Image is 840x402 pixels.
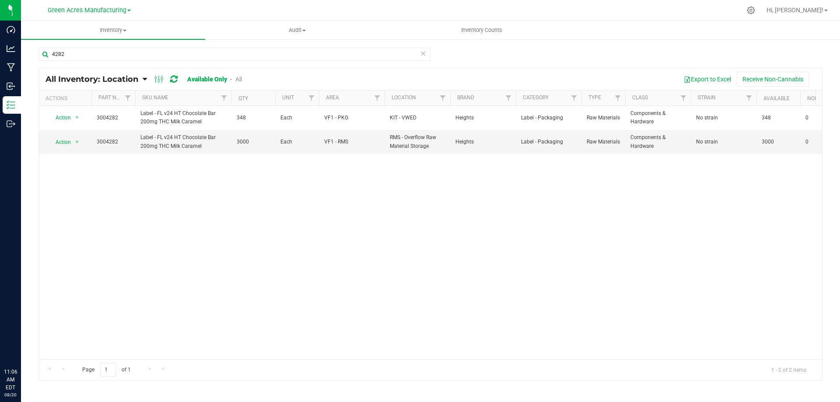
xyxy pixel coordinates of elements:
span: Label - FL v24 HT Chocolate Bar 200mg THC Milk Caramel [140,109,226,126]
a: Unit [282,94,294,101]
inline-svg: Manufacturing [7,63,15,72]
span: 0 [805,114,839,122]
a: Filter [567,91,581,105]
input: Search Item Name, Retail Display Name, SKU, Part Number... [38,48,430,61]
span: Each [280,138,314,146]
a: Qty [238,95,248,101]
a: Available [763,95,790,101]
span: Label - FL v24 HT Chocolate Bar 200mg THC Milk Caramel [140,133,226,150]
span: 348 [762,114,795,122]
a: Filter [436,91,450,105]
a: Filter [611,91,625,105]
inline-svg: Dashboard [7,25,15,34]
a: Inventory Counts [389,21,574,39]
inline-svg: Analytics [7,44,15,53]
a: Inventory [21,21,205,39]
a: Location [392,94,416,101]
span: Label - Packaging [521,138,576,146]
input: 1 [100,363,116,377]
span: Page of 1 [75,363,138,377]
a: Filter [304,91,319,105]
span: RMS - Overflow Raw Material Storage [390,133,445,150]
iframe: Resource center [9,332,35,358]
a: Available Only [187,76,227,83]
span: No strain [696,114,751,122]
a: Filter [676,91,691,105]
button: Export to Excel [678,72,737,87]
a: Filter [121,91,135,105]
span: Label - Packaging [521,114,576,122]
p: 11:06 AM EDT [4,368,17,392]
inline-svg: Inventory [7,101,15,109]
span: Action [48,136,71,148]
inline-svg: Outbound [7,119,15,128]
a: Filter [742,91,756,105]
a: Type [588,94,601,101]
a: Filter [501,91,516,105]
span: KIT - VWED [390,114,445,122]
a: Strain [698,94,716,101]
span: 3000 [237,138,270,146]
inline-svg: Inbound [7,82,15,91]
a: Class [632,94,648,101]
a: Part Number [98,94,133,101]
span: 1 - 2 of 2 items [764,363,813,376]
span: Components & Hardware [630,133,686,150]
span: select [72,112,83,124]
span: Raw Materials [587,138,620,146]
a: All [235,76,242,83]
span: VF1 - PKG [324,114,379,122]
a: Filter [217,91,231,105]
span: select [72,136,83,148]
span: Each [280,114,314,122]
a: Brand [457,94,474,101]
a: Audit [205,21,389,39]
span: Action [48,112,71,124]
span: Green Acres Manufacturing [48,7,126,14]
span: Components & Hardware [630,109,686,126]
span: 348 [237,114,270,122]
span: Clear [420,48,426,59]
span: Inventory [21,26,205,34]
span: Raw Materials [587,114,620,122]
a: All Inventory: Location [45,74,143,84]
a: SKU Name [142,94,168,101]
div: Actions [45,95,88,101]
span: No strain [696,138,751,146]
span: Heights [455,138,511,146]
span: VF1 - RMS [324,138,379,146]
a: Category [523,94,549,101]
span: All Inventory: Location [45,74,138,84]
a: Area [326,94,339,101]
span: 3004282 [97,114,130,122]
a: Filter [370,91,385,105]
button: Receive Non-Cannabis [737,72,809,87]
span: Hi, [PERSON_NAME]! [766,7,823,14]
p: 08/20 [4,392,17,398]
span: Inventory Counts [449,26,514,34]
span: 3004282 [97,138,130,146]
span: 0 [805,138,839,146]
div: Manage settings [745,6,756,14]
span: Audit [206,26,389,34]
span: Heights [455,114,511,122]
span: 3000 [762,138,795,146]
